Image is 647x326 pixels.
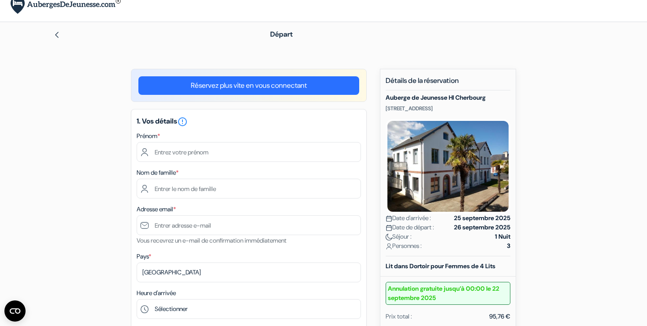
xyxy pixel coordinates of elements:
small: Vous recevrez un e-mail de confirmation immédiatement [137,236,286,244]
p: [STREET_ADDRESS] [386,105,510,112]
strong: 1 Nuit [495,232,510,241]
strong: 3 [507,241,510,251]
div: 95,76 € [489,312,510,321]
img: calendar.svg [386,225,392,231]
button: Open CMP widget [4,300,26,322]
img: left_arrow.svg [53,31,60,38]
label: Heure d'arrivée [137,289,176,298]
h5: Auberge de Jeunesse HI Cherbourg [386,94,510,101]
input: Entrez votre prénom [137,142,361,162]
strong: 26 septembre 2025 [454,223,510,232]
h5: Détails de la réservation [386,76,510,90]
label: Nom de famille [137,168,178,177]
span: Date de départ : [386,223,434,232]
strong: 25 septembre 2025 [454,214,510,223]
img: user_icon.svg [386,243,392,250]
label: Prénom [137,131,160,141]
a: Réservez plus vite en vous connectant [138,76,359,95]
small: Annulation gratuite jusqu’à 00:00 le 22 septembre 2025 [386,282,510,305]
span: Départ [270,30,293,39]
input: Entrer adresse e-mail [137,215,361,235]
img: moon.svg [386,234,392,240]
img: calendar.svg [386,215,392,222]
label: Pays [137,252,151,261]
a: error_outline [177,116,188,126]
span: Date d'arrivée : [386,214,431,223]
div: Prix total : [386,312,412,321]
span: Séjour : [386,232,412,241]
h5: 1. Vos détails [137,116,361,127]
b: Lit dans Dortoir pour Femmes de 4 Lits [386,262,495,270]
label: Adresse email [137,205,176,214]
i: error_outline [177,116,188,127]
span: Personnes : [386,241,422,251]
input: Entrer le nom de famille [137,179,361,199]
